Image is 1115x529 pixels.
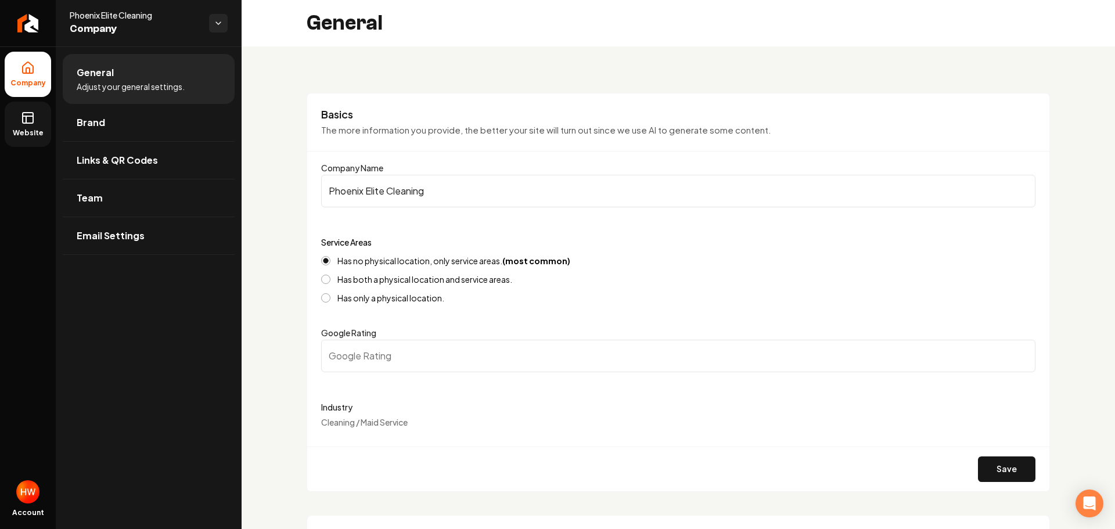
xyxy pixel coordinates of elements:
[1076,490,1103,517] div: Open Intercom Messenger
[77,191,103,205] span: Team
[337,275,512,283] label: Has both a physical location and service areas.
[12,508,44,517] span: Account
[307,12,383,35] h2: General
[77,153,158,167] span: Links & QR Codes
[321,107,1035,121] h3: Basics
[8,128,48,138] span: Website
[337,294,444,302] label: Has only a physical location.
[978,456,1035,482] button: Save
[17,14,39,33] img: Rebolt Logo
[502,255,570,266] strong: (most common)
[6,78,51,88] span: Company
[321,163,383,173] label: Company Name
[5,102,51,147] a: Website
[77,116,105,129] span: Brand
[77,229,145,243] span: Email Settings
[63,217,235,254] a: Email Settings
[70,21,200,37] span: Company
[16,480,39,503] button: Open user button
[321,328,376,338] label: Google Rating
[63,142,235,179] a: Links & QR Codes
[321,124,1035,137] p: The more information you provide, the better your site will turn out since we use AI to generate ...
[337,257,570,265] label: Has no physical location, only service areas.
[321,417,408,427] span: Cleaning / Maid Service
[70,9,200,21] span: Phoenix Elite Cleaning
[63,179,235,217] a: Team
[321,340,1035,372] input: Google Rating
[63,104,235,141] a: Brand
[321,237,372,247] label: Service Areas
[77,81,185,92] span: Adjust your general settings.
[16,480,39,503] img: HSA Websites
[321,175,1035,207] input: Company Name
[77,66,114,80] span: General
[321,400,1035,414] label: Industry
